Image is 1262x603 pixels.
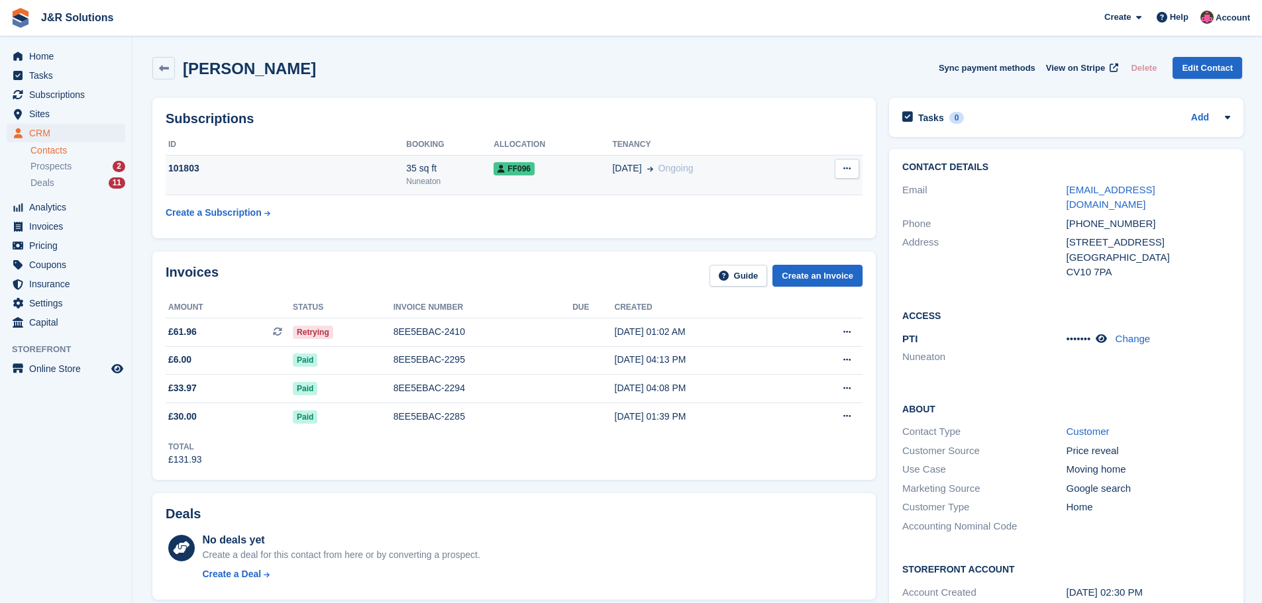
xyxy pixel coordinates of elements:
div: [DATE] 01:02 AM [615,325,794,339]
span: Subscriptions [29,85,109,104]
a: Contacts [30,144,125,157]
div: Nuneaton [406,175,494,187]
a: menu [7,47,125,66]
a: [EMAIL_ADDRESS][DOMAIN_NAME] [1067,184,1155,210]
span: Settings [29,294,109,312]
span: Coupons [29,255,109,274]
span: PTI [902,333,918,344]
div: Use Case [902,462,1066,477]
div: Google search [1067,481,1230,496]
div: CV10 7PA [1067,265,1230,280]
th: Amount [166,297,293,318]
span: Prospects [30,160,72,173]
span: Online Store [29,359,109,378]
th: Due [572,297,614,318]
span: Pricing [29,236,109,255]
span: £33.97 [168,381,197,395]
span: £30.00 [168,410,197,424]
span: ••••••• [1067,333,1091,344]
a: Create a Subscription [166,201,270,225]
a: Add [1191,111,1209,126]
span: CRM [29,124,109,142]
div: Phone [902,216,1066,232]
div: 8EE5EBAC-2410 [394,325,572,339]
a: Change [1116,333,1151,344]
img: Julie Morgan [1200,11,1214,24]
div: Marketing Source [902,481,1066,496]
th: Tenancy [612,134,798,156]
a: Preview store [109,361,125,377]
div: 8EE5EBAC-2295 [394,353,572,367]
span: Tasks [29,66,109,85]
a: Create a Deal [202,567,480,581]
a: View on Stripe [1041,57,1121,79]
div: 11 [109,177,125,189]
a: menu [7,255,125,274]
a: menu [7,217,125,236]
h2: Tasks [918,112,944,124]
span: Account [1216,11,1250,24]
button: Delete [1126,57,1162,79]
span: View on Stripe [1046,62,1105,75]
div: 35 sq ft [406,162,494,175]
div: [DATE] 04:13 PM [615,353,794,367]
div: 2 [113,161,125,172]
div: Accounting Nominal Code [902,519,1066,534]
a: menu [7,66,125,85]
h2: Storefront Account [902,562,1230,575]
th: Invoice number [394,297,572,318]
h2: Contact Details [902,162,1230,173]
h2: Deals [166,506,201,522]
a: menu [7,85,125,104]
th: Status [293,297,394,318]
span: Paid [293,382,317,395]
a: menu [7,313,125,332]
h2: Invoices [166,265,219,287]
h2: Subscriptions [166,111,863,126]
a: Customer [1067,426,1110,437]
div: Price reveal [1067,443,1230,459]
div: 8EE5EBAC-2285 [394,410,572,424]
span: Paid [293,410,317,424]
span: Analytics [29,198,109,216]
li: Nuneaton [902,349,1066,365]
div: Total [168,441,202,453]
a: Deals 11 [30,176,125,190]
span: £61.96 [168,325,197,339]
div: Create a deal for this contact from here or by converting a prospect. [202,548,480,562]
th: Allocation [494,134,612,156]
button: Sync payment methods [939,57,1035,79]
div: No deals yet [202,532,480,548]
h2: Access [902,308,1230,322]
span: Retrying [293,326,333,339]
span: Create [1104,11,1131,24]
a: Edit Contact [1173,57,1242,79]
a: menu [7,359,125,378]
span: Ongoing [658,163,694,173]
h2: About [902,402,1230,415]
div: Customer Source [902,443,1066,459]
th: Created [615,297,794,318]
span: FF096 [494,162,535,175]
div: 0 [949,112,965,124]
span: Insurance [29,275,109,293]
span: Invoices [29,217,109,236]
div: [GEOGRAPHIC_DATA] [1067,250,1230,265]
a: J&R Solutions [36,7,119,28]
th: Booking [406,134,494,156]
div: Contact Type [902,424,1066,440]
div: Home [1067,500,1230,515]
a: menu [7,105,125,123]
span: Home [29,47,109,66]
span: [DATE] [612,162,641,175]
h2: [PERSON_NAME] [183,60,316,77]
span: £6.00 [168,353,191,367]
span: Paid [293,353,317,367]
span: Storefront [12,343,132,356]
span: Capital [29,313,109,332]
div: [DATE] 01:39 PM [615,410,794,424]
div: [PHONE_NUMBER] [1067,216,1230,232]
span: Deals [30,177,54,189]
a: menu [7,275,125,293]
div: Create a Subscription [166,206,262,220]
